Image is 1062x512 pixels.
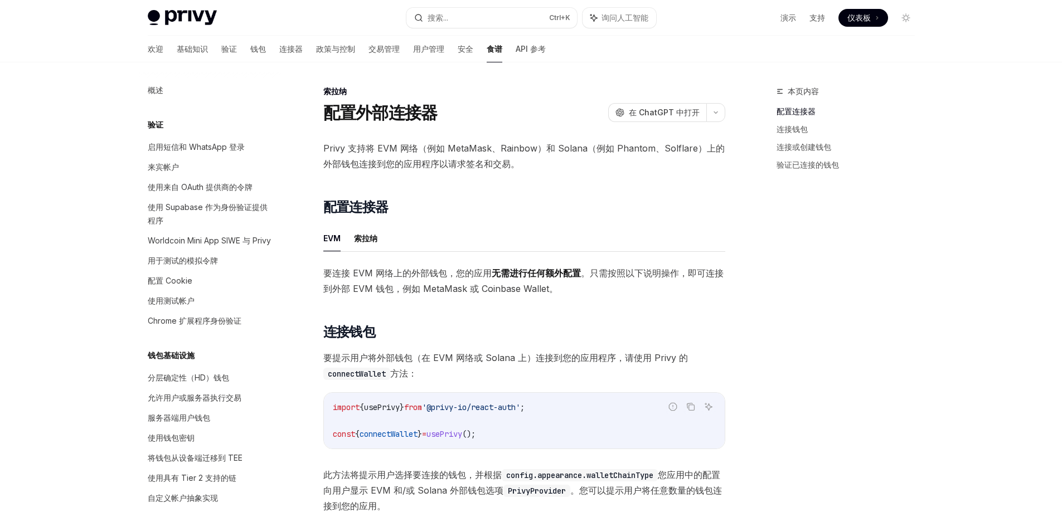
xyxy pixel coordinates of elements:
[777,156,924,174] a: 验证已连接的钱包
[323,233,341,243] font: EVM
[323,225,341,251] button: EVM
[177,44,208,53] font: 基础知识
[413,44,444,53] font: 用户管理
[426,429,462,439] span: usePrivy
[777,103,924,120] a: 配置连接器
[360,429,418,439] span: connectWallet
[516,36,546,62] a: API 参考
[400,402,404,412] span: }
[516,44,546,53] font: API 参考
[148,276,192,285] font: 配置 Cookie
[148,373,229,382] font: 分层确定性（HD）钱包
[323,469,502,480] font: 此方法将提示用户选择要连接的钱包，并根据
[323,143,725,169] font: Privy 支持将 EVM 网络（例如 MetaMask、Rainbow）和 Solana（例如 Phantom、Solflare）上的外部钱包连接到您的应用程序以请求签名和交易。
[221,44,237,53] font: 验证
[777,138,924,156] a: 连接或创建钱包
[492,267,581,279] font: 无需进行任何额外配置
[629,108,700,117] font: 在 ChatGPT 中打开
[487,44,502,53] font: 食谱
[462,429,476,439] span: ();
[139,428,282,448] a: 使用钱包密钥
[390,368,417,379] font: 方法：
[418,429,422,439] span: }
[139,388,282,408] a: 允许用户或服务器执行交易
[360,402,364,412] span: {
[847,13,871,22] font: 仪表板
[777,142,831,152] font: 连接或创建钱包
[413,36,444,62] a: 用户管理
[148,236,271,245] font: Worldcoin Mini App SIWE 与 Privy
[838,9,888,27] a: 仪表板
[777,106,816,116] font: 配置连接器
[355,429,360,439] span: {
[777,124,808,134] font: 连接钱包
[323,352,688,363] font: 要提示用户将外部钱包（在 EVM 网络或 Solana 上）连接到您的应用程序，请使用 Privy 的
[139,251,282,271] a: 用于测试的模拟令牌
[323,199,389,215] font: 配置连接器
[139,157,282,177] a: 来宾帐户
[502,469,658,481] code: config.appearance.walletChainType
[148,453,243,462] font: 将钱包从设备端迁移到 TEE
[139,271,282,291] a: 配置 Cookie
[279,36,303,62] a: 连接器
[148,316,241,325] font: Chrome 扩展程序身份验证
[788,86,819,96] font: 本页内容
[139,368,282,388] a: 分层确定性（HD）钱包
[583,8,656,28] button: 询问人工智能
[139,448,282,468] a: 将钱包从设备端迁移到 TEE
[458,44,473,53] font: 安全
[608,103,706,122] button: 在 ChatGPT 中打开
[897,9,915,27] button: 切换暗模式
[279,44,303,53] font: 连接器
[148,44,163,53] font: 欢迎
[333,429,355,439] span: const
[777,120,924,138] a: 连接钱包
[148,10,217,26] img: 灯光标志
[602,13,648,22] font: 询问人工智能
[364,402,400,412] span: usePrivy
[148,493,218,503] font: 自定义帐户抽象实现
[406,8,577,28] button: 搜索...Ctrl+K
[458,36,473,62] a: 安全
[333,402,360,412] span: import
[139,137,282,157] a: 启用短信和 WhatsApp 登录
[487,36,502,62] a: 食谱
[561,13,570,22] font: +K
[422,429,426,439] span: =
[139,291,282,311] a: 使用测试帐户
[809,12,825,23] a: 支持
[323,103,438,123] font: 配置外部连接器
[139,468,282,488] a: 使用具有 Tier 2 支持的链
[368,36,400,62] a: 交易管理
[139,311,282,331] a: Chrome 扩展程序身份验证
[316,36,355,62] a: 政策与控制
[177,36,208,62] a: 基础知识
[139,488,282,508] a: 自定义帐户抽象实现
[428,13,448,22] font: 搜索...
[422,402,520,412] span: '@privy-io/react-auth'
[148,256,218,265] font: 用于测试的模拟令牌
[148,473,236,482] font: 使用具有 Tier 2 支持的链
[148,350,195,360] font: 钱包基础设施
[316,44,355,53] font: 政策与控制
[666,399,680,414] button: 报告错误代码
[148,120,163,129] font: 验证
[221,36,237,62] a: 验证
[148,85,163,95] font: 概述
[323,368,390,380] code: connectWallet
[503,485,570,497] code: PrivyProvider
[520,402,525,412] span: ;
[148,413,210,422] font: 服务器端用户钱包
[139,197,282,231] a: 使用 Supabase 作为身份验证提供程序
[139,177,282,197] a: 使用来自 OAuth 提供商的令牌
[148,393,241,402] font: 允许用户或服务器执行交易
[148,296,195,305] font: 使用测试帐户
[148,142,245,152] font: 启用短信和 WhatsApp 登录
[323,267,492,279] font: 要连接 EVM 网络上的外部钱包，您的应用
[148,182,253,192] font: 使用来自 OAuth 提供商的令牌
[323,324,376,340] font: 连接钱包
[683,399,698,414] button: 复制代码块中的内容
[701,399,716,414] button: 询问人工智能
[148,433,195,442] font: 使用钱包密钥
[780,12,796,23] a: 演示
